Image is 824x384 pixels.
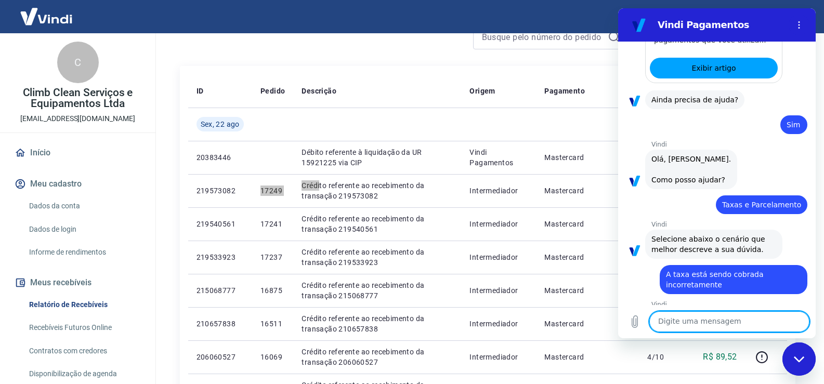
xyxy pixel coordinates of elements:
[260,319,285,329] p: 16511
[469,352,528,362] p: Intermediador
[469,285,528,296] p: Intermediador
[197,352,244,362] p: 206060527
[469,86,495,96] p: Origem
[618,8,816,338] iframe: Janela de mensagens
[25,340,143,362] a: Contratos com credores
[782,342,816,376] iframe: Botão para abrir a janela de mensagens, conversa em andamento
[544,252,631,262] p: Mastercard
[197,186,244,196] p: 219573082
[647,352,678,362] p: 4/10
[25,317,143,338] a: Recebíveis Futuros Online
[302,147,453,168] p: Débito referente à liquidação da UR 15921225 via CIP
[544,186,631,196] p: Mastercard
[197,252,244,262] p: 219533923
[260,219,285,229] p: 17241
[302,247,453,268] p: Crédito referente ao recebimento da transação 219533923
[302,313,453,334] p: Crédito referente ao recebimento da transação 210657838
[260,285,285,296] p: 16875
[469,186,528,196] p: Intermediador
[8,87,147,109] p: Climb Clean Serviços e Equipamentos Ltda
[703,351,737,363] p: R$ 89,52
[197,285,244,296] p: 215068777
[302,180,453,201] p: Crédito referente ao recebimento da transação 219573082
[260,186,285,196] p: 17249
[57,42,99,83] div: C
[302,86,336,96] p: Descrição
[544,285,631,296] p: Mastercard
[302,214,453,234] p: Crédito referente ao recebimento da transação 219540561
[20,113,135,124] p: [EMAIL_ADDRESS][DOMAIN_NAME]
[302,280,453,301] p: Crédito referente ao recebimento da transação 215068777
[469,147,528,168] p: Vindi Pagamentos
[12,1,80,32] img: Vindi
[197,86,204,96] p: ID
[544,319,631,329] p: Mastercard
[25,242,143,263] a: Informe de rendimentos
[197,152,244,163] p: 20383446
[12,173,143,195] button: Meu cadastro
[469,219,528,229] p: Intermediador
[197,219,244,229] p: 219540561
[469,319,528,329] p: Intermediador
[260,352,285,362] p: 16069
[544,352,631,362] p: Mastercard
[544,86,585,96] p: Pagamento
[302,347,453,367] p: Crédito referente ao recebimento da transação 206060527
[260,252,285,262] p: 17237
[469,252,528,262] p: Intermediador
[260,86,285,96] p: Pedido
[12,271,143,294] button: Meus recebíveis
[544,219,631,229] p: Mastercard
[774,7,812,27] button: Sair
[25,294,143,315] a: Relatório de Recebíveis
[201,119,240,129] span: Sex, 22 ago
[197,319,244,329] p: 210657838
[544,152,631,163] p: Mastercard
[25,195,143,217] a: Dados da conta
[25,219,143,240] a: Dados de login
[12,141,143,164] a: Início
[482,29,604,45] input: Busque pelo número do pedido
